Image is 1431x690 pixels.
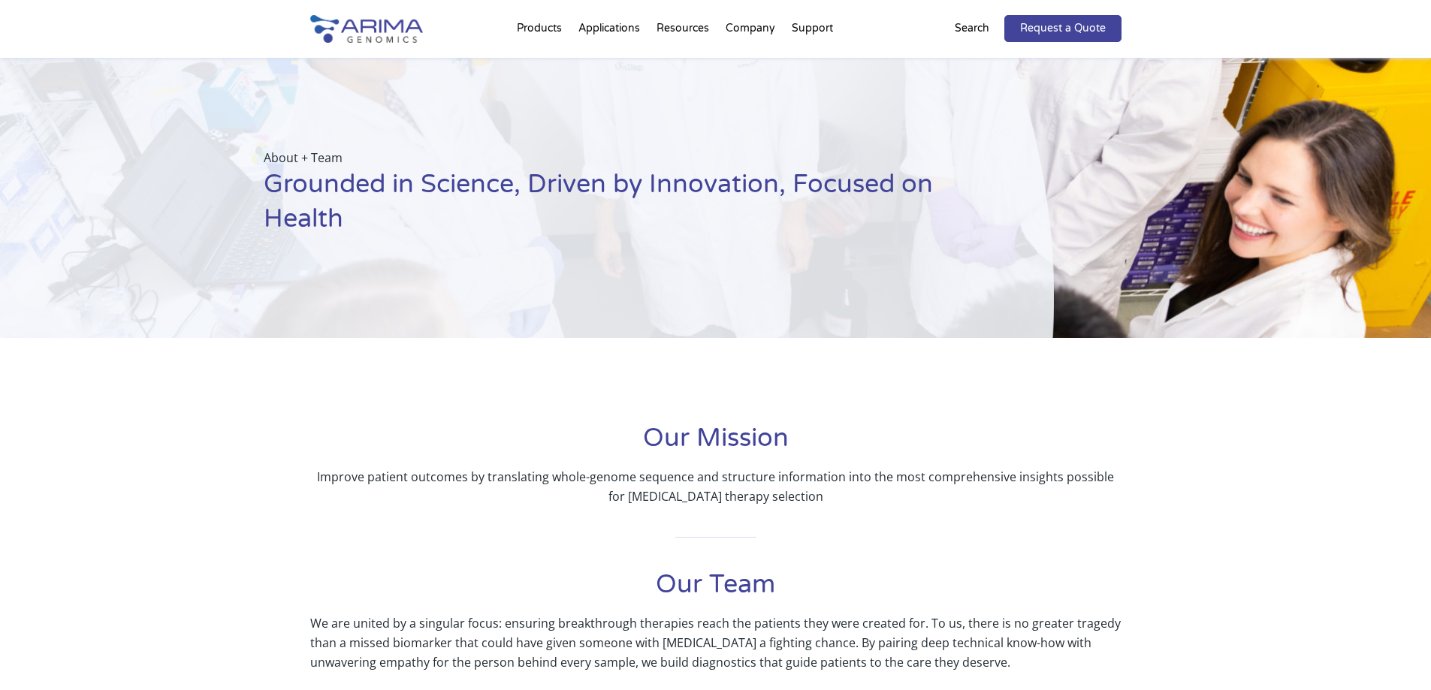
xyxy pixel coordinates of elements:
h1: Grounded in Science, Driven by Innovation, Focused on Health [264,167,979,248]
p: We are united by a singular focus: ensuring breakthrough therapies reach the patients they were c... [310,613,1122,672]
img: Arima-Genomics-logo [310,15,423,43]
p: About + Team [264,148,979,167]
h1: Our Team [310,568,1122,613]
p: Search [955,19,989,38]
p: Improve patient outcomes by translating whole-genome sequence and structure information into the ... [310,467,1122,506]
h1: Our Mission [310,421,1122,467]
a: Request a Quote [1004,15,1122,42]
